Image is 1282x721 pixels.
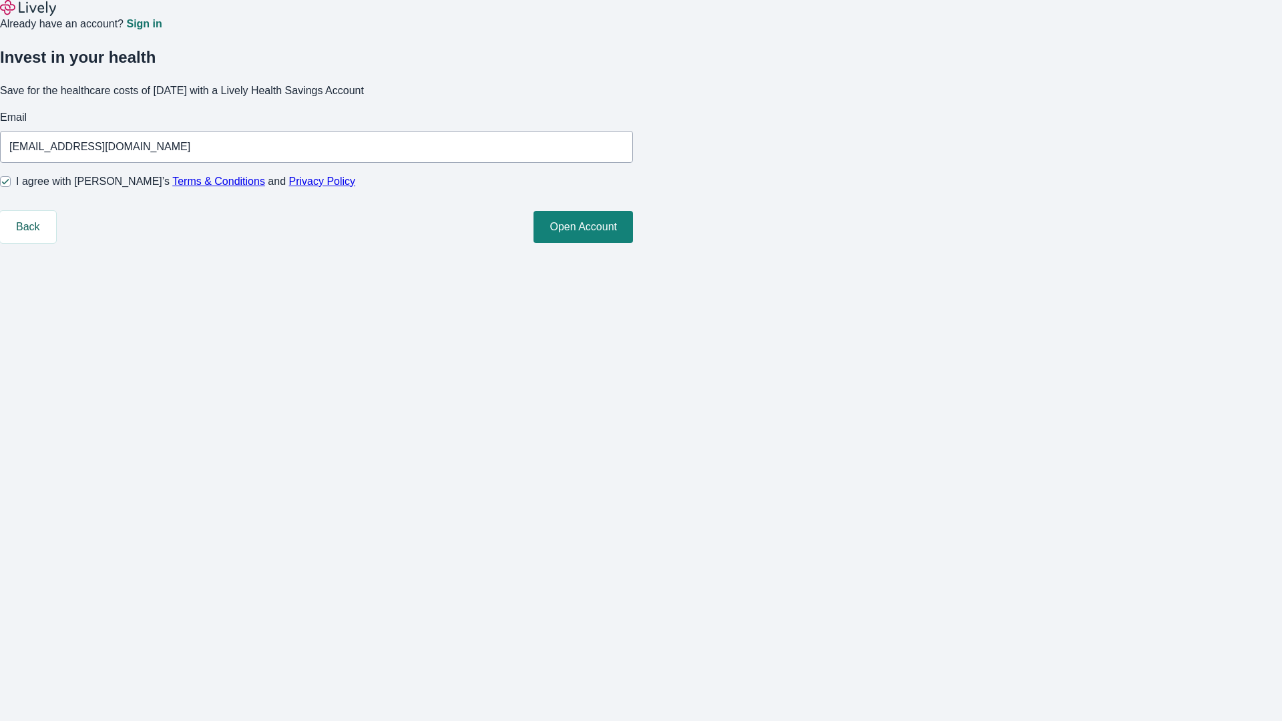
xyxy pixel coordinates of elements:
span: I agree with [PERSON_NAME]’s and [16,174,355,190]
a: Terms & Conditions [172,176,265,187]
button: Open Account [533,211,633,243]
a: Privacy Policy [289,176,356,187]
a: Sign in [126,19,162,29]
